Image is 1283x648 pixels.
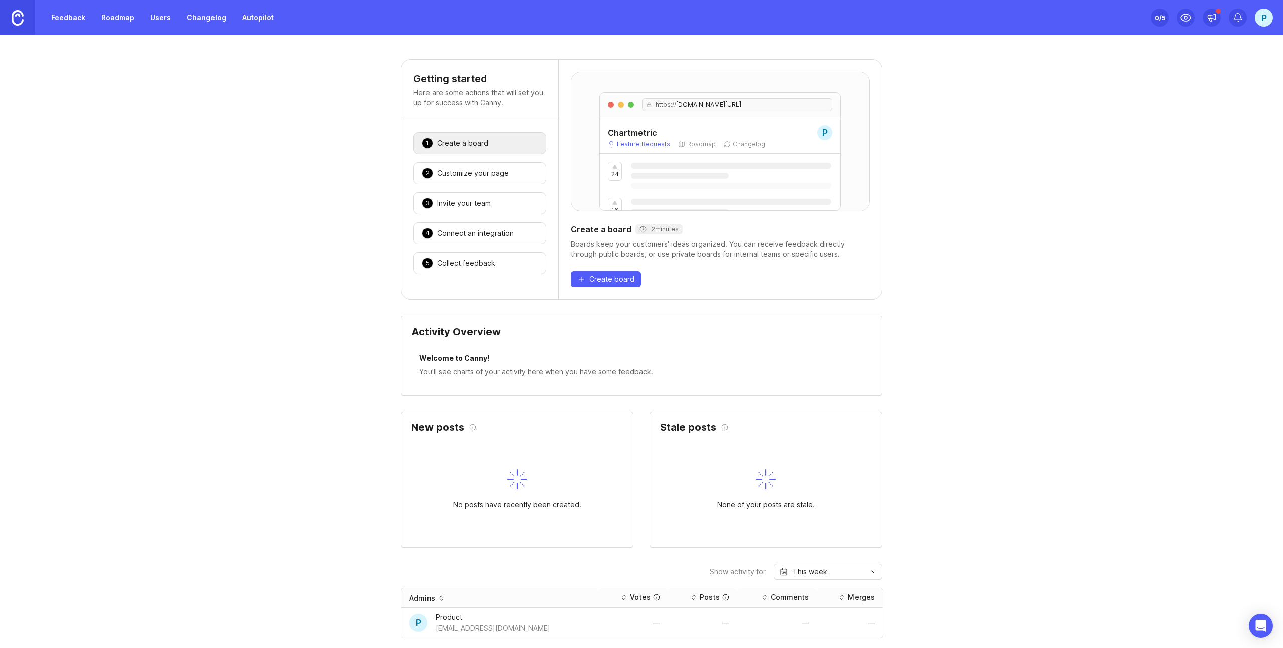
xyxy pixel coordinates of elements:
[717,499,815,510] div: None of your posts are stale.
[437,198,491,208] div: Invite your team
[411,327,872,345] div: Activity Overview
[606,619,660,626] div: —
[793,566,827,577] div: This week
[422,228,433,239] div: 4
[437,228,514,238] div: Connect an integration
[710,568,766,575] div: Show activity for
[422,258,433,269] div: 5
[676,619,729,626] div: —
[611,206,618,214] p: 16
[756,469,776,489] img: svg+xml;base64,PHN2ZyB3aWR0aD0iNDAiIGhlaWdodD0iNDAiIGZpbGw9Im5vbmUiIHhtbG5zPSJodHRwOi8vd3d3LnczLm...
[848,592,875,602] div: Merges
[144,9,177,27] a: Users
[413,72,546,86] h4: Getting started
[437,138,488,148] div: Create a board
[1255,9,1273,27] button: P
[413,88,546,108] p: Here are some actions that will set you up for success with Canny.
[611,170,619,178] p: 24
[419,353,864,366] div: Welcome to Canny!
[1151,9,1169,27] button: 0/5
[866,568,882,576] svg: toggle icon
[660,422,716,432] h2: Stale posts
[733,140,765,148] p: Changelog
[437,258,495,268] div: Collect feedback
[817,125,832,140] div: P
[687,140,716,148] p: Roadmap
[236,9,280,27] a: Autopilot
[12,10,24,26] img: Canny Home
[571,271,641,287] button: Create board
[589,274,634,284] span: Create board
[639,225,679,233] div: 2 minutes
[507,469,527,489] img: svg+xml;base64,PHN2ZyB3aWR0aD0iNDAiIGhlaWdodD0iNDAiIGZpbGw9Im5vbmUiIHhtbG5zPSJodHRwOi8vd3d3LnczLm...
[419,366,864,377] div: You'll see charts of your activity here when you have some feedback.
[771,592,809,602] div: Comments
[181,9,232,27] a: Changelog
[411,422,464,432] h2: New posts
[676,101,741,109] span: [DOMAIN_NAME][URL]
[436,623,550,634] div: [EMAIL_ADDRESS][DOMAIN_NAME]
[700,592,720,602] div: Posts
[422,198,433,209] div: 3
[409,593,435,603] div: Admins
[422,138,433,149] div: 1
[436,612,550,623] div: Product
[608,127,657,139] h5: Chartmetric
[1249,614,1273,638] div: Open Intercom Messenger
[453,499,581,510] div: No posts have recently been created.
[630,592,651,602] div: Votes
[571,239,870,259] div: Boards keep your customers' ideas organized. You can receive feedback directly through public boa...
[422,168,433,179] div: 2
[409,614,427,632] div: P
[825,619,875,626] div: —
[745,619,809,626] div: —
[437,168,509,178] div: Customize your page
[652,101,676,109] span: https://
[617,140,670,148] p: Feature Requests
[571,223,870,235] div: Create a board
[1155,11,1165,25] div: 0 /5
[45,9,91,27] a: Feedback
[95,9,140,27] a: Roadmap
